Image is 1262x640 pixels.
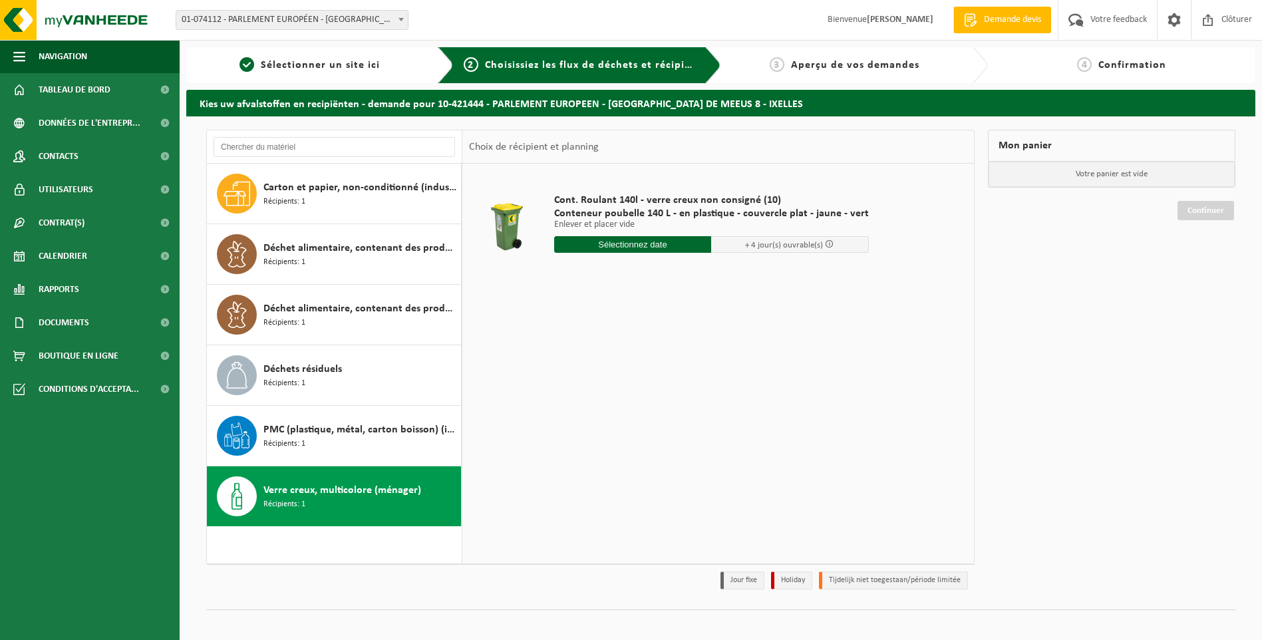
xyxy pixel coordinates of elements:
[214,137,455,157] input: Chercher du matériel
[39,73,110,106] span: Tableau de bord
[39,173,93,206] span: Utilisateurs
[263,317,305,329] span: Récipients: 1
[263,377,305,390] span: Récipients: 1
[485,60,707,71] span: Choisissiez les flux de déchets et récipients
[39,306,89,339] span: Documents
[39,273,79,306] span: Rapports
[953,7,1051,33] a: Demande devis
[263,256,305,269] span: Récipients: 1
[176,11,408,29] span: 01-074112 - PARLEMENT EUROPÉEN - LUXEMBOURG
[207,224,462,285] button: Déchet alimentaire, contenant des produits d'origine animale, emballage mélangé (sans verre), cat...
[554,236,712,253] input: Sélectionnez date
[261,60,380,71] span: Sélectionner un site ici
[464,57,478,72] span: 2
[263,498,305,511] span: Récipients: 1
[39,339,118,373] span: Boutique en ligne
[207,345,462,406] button: Déchets résiduels Récipients: 1
[1098,60,1166,71] span: Confirmation
[1178,201,1234,220] a: Continuer
[193,57,427,73] a: 1Sélectionner un site ici
[207,164,462,224] button: Carton et papier, non-conditionné (industriel) Récipients: 1
[867,15,933,25] strong: [PERSON_NAME]
[554,207,869,220] span: Conteneur poubelle 140 L - en plastique - couvercle plat - jaune - vert
[39,40,87,73] span: Navigation
[554,220,869,230] p: Enlever et placer vide
[207,406,462,466] button: PMC (plastique, métal, carton boisson) (industriel) Récipients: 1
[39,240,87,273] span: Calendrier
[720,571,764,589] li: Jour fixe
[770,57,784,72] span: 3
[554,194,869,207] span: Cont. Roulant 140l - verre creux non consigné (10)
[1077,57,1092,72] span: 4
[176,10,408,30] span: 01-074112 - PARLEMENT EUROPÉEN - LUXEMBOURG
[239,57,254,72] span: 1
[39,373,139,406] span: Conditions d'accepta...
[39,206,84,240] span: Contrat(s)
[263,422,458,438] span: PMC (plastique, métal, carton boisson) (industriel)
[771,571,812,589] li: Holiday
[263,301,458,317] span: Déchet alimentaire, contenant des produits d'origine animale, non emballé, catégorie 3
[263,438,305,450] span: Récipients: 1
[462,130,605,164] div: Choix de récipient et planning
[263,180,458,196] span: Carton et papier, non-conditionné (industriel)
[791,60,919,71] span: Aperçu de vos demandes
[981,13,1044,27] span: Demande devis
[263,240,458,256] span: Déchet alimentaire, contenant des produits d'origine animale, emballage mélangé (sans verre), cat 3
[186,90,1255,116] h2: Kies uw afvalstoffen en recipiënten - demande pour 10-421444 - PARLEMENT EUROPEEN - [GEOGRAPHIC_D...
[989,162,1235,187] p: Votre panier est vide
[819,571,968,589] li: Tijdelijk niet toegestaan/période limitée
[207,285,462,345] button: Déchet alimentaire, contenant des produits d'origine animale, non emballé, catégorie 3 Récipients: 1
[263,361,342,377] span: Déchets résiduels
[263,196,305,208] span: Récipients: 1
[745,241,823,249] span: + 4 jour(s) ouvrable(s)
[988,130,1235,162] div: Mon panier
[39,140,79,173] span: Contacts
[207,466,462,526] button: Verre creux, multicolore (ménager) Récipients: 1
[263,482,421,498] span: Verre creux, multicolore (ménager)
[39,106,140,140] span: Données de l'entrepr...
